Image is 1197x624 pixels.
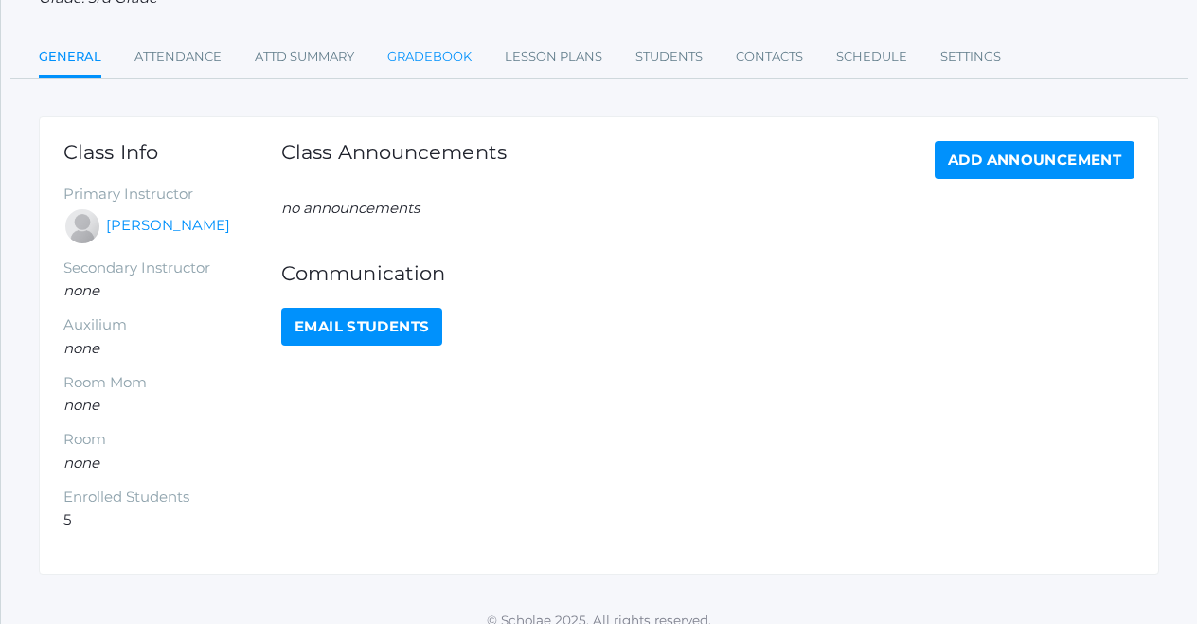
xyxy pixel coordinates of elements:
h5: Primary Instructor [63,187,281,203]
em: none [63,396,99,414]
h5: Secondary Instructor [63,260,281,276]
em: none [63,281,99,299]
h1: Class Announcements [281,141,507,174]
a: [PERSON_NAME] [106,215,230,237]
a: Contacts [736,38,803,76]
h5: Room Mom [63,375,281,391]
a: Attendance [134,38,222,76]
a: Lesson Plans [505,38,602,76]
a: Schedule [836,38,907,76]
em: none [63,454,99,472]
h5: Auxilium [63,317,281,333]
h5: Enrolled Students [63,490,281,506]
h5: Room [63,432,281,448]
a: Email Students [281,308,442,346]
a: Students [635,38,703,76]
a: Attd Summary [255,38,354,76]
a: Settings [940,38,1001,76]
li: 5 [63,509,281,531]
a: General [39,38,101,79]
h1: Class Info [63,141,281,163]
em: none [63,339,99,357]
em: no announcements [281,199,420,217]
a: Add Announcement [935,141,1134,179]
a: Gradebook [387,38,472,76]
div: Josh Bennett [63,207,101,245]
h1: Communication [281,262,1134,284]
